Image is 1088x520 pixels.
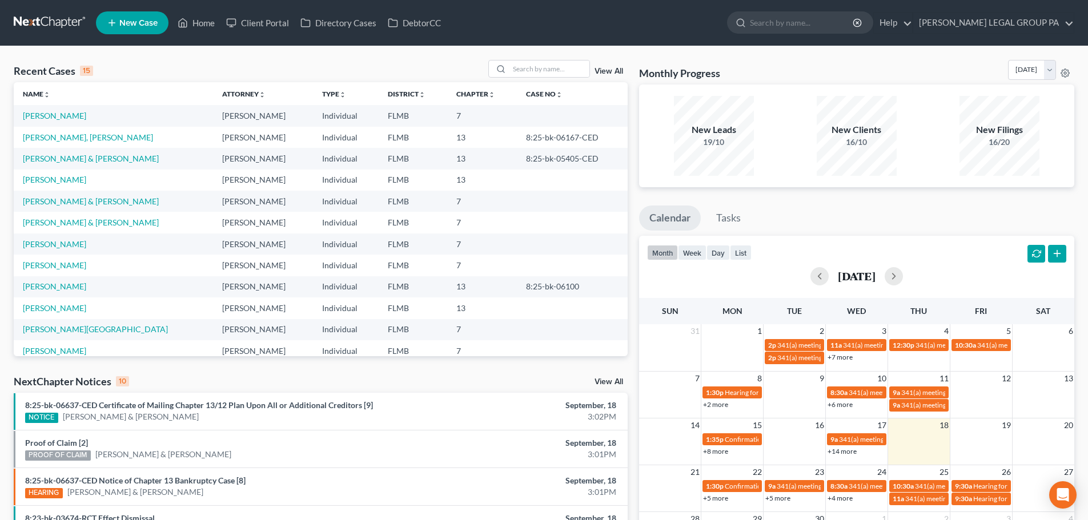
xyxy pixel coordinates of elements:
a: 8:25-bk-06637-CED Notice of Chapter 13 Bankruptcy Case [8] [25,475,246,485]
i: unfold_more [259,91,266,98]
span: 11 [938,372,950,385]
a: [PERSON_NAME] & [PERSON_NAME] [63,411,199,422]
span: 341(a) meeting for [PERSON_NAME] [849,482,959,490]
td: FLMB [379,105,447,126]
a: [PERSON_NAME][GEOGRAPHIC_DATA] [23,324,168,334]
div: 3:01PM [427,449,616,460]
div: 10 [116,376,129,386]
span: Sun [662,306,679,316]
span: 4 [943,324,950,338]
span: 2 [818,324,825,338]
td: [PERSON_NAME] [213,148,313,169]
div: New Leads [674,123,754,136]
td: FLMB [379,127,447,148]
span: 31 [689,324,701,338]
a: +2 more [703,400,728,409]
span: Tue [787,306,802,316]
div: 16/20 [959,136,1039,148]
span: 9a [830,435,838,444]
span: 21 [689,465,701,479]
span: 8 [756,372,763,385]
i: unfold_more [488,91,495,98]
span: 9 [818,372,825,385]
div: NOTICE [25,413,58,423]
a: Typeunfold_more [322,90,346,98]
a: +5 more [703,494,728,502]
div: September, 18 [427,400,616,411]
div: 16/10 [817,136,897,148]
span: Hearing for [PERSON_NAME] [725,388,814,397]
td: Individual [313,297,379,319]
span: 5 [1005,324,1012,338]
span: 1 [756,324,763,338]
a: Help [874,13,912,33]
span: 11a [893,494,904,503]
span: 341(a) meeting for [PERSON_NAME] [849,388,959,397]
span: 16 [814,418,825,432]
a: [PERSON_NAME] & [PERSON_NAME] [23,196,159,206]
td: [PERSON_NAME] [213,255,313,276]
td: FLMB [379,170,447,191]
td: 13 [447,127,517,148]
span: 3 [881,324,888,338]
td: FLMB [379,340,447,361]
td: Individual [313,148,379,169]
td: 7 [447,340,517,361]
td: Individual [313,340,379,361]
span: New Case [119,19,158,27]
span: 341(a) meeting for [PERSON_NAME] [901,401,1011,409]
a: [PERSON_NAME] [23,346,86,356]
div: PROOF OF CLAIM [25,450,91,461]
td: [PERSON_NAME] [213,340,313,361]
a: [PERSON_NAME] & [PERSON_NAME] [67,486,203,498]
div: HEARING [25,488,63,498]
span: 341(a) meeting for [PERSON_NAME] [901,388,1011,397]
div: New Filings [959,123,1039,136]
a: [PERSON_NAME] [23,175,86,184]
td: FLMB [379,148,447,169]
span: 9:30a [955,482,972,490]
a: DebtorCC [382,13,447,33]
td: 13 [447,148,517,169]
div: September, 18 [427,475,616,486]
button: list [730,245,752,260]
a: Tasks [706,205,751,231]
td: [PERSON_NAME] [213,191,313,212]
input: Search by name... [509,61,589,77]
a: [PERSON_NAME] [23,260,86,270]
td: Individual [313,212,379,233]
span: 10:30a [893,482,914,490]
a: +4 more [828,494,853,502]
div: September, 18 [427,437,616,449]
span: 9:30a [955,494,972,503]
a: Attorneyunfold_more [222,90,266,98]
span: 18 [938,418,950,432]
td: [PERSON_NAME] [213,276,313,297]
span: 341(a) meeting for [PERSON_NAME] [977,341,1087,349]
td: FLMB [379,276,447,297]
a: [PERSON_NAME] [23,303,86,313]
span: 17 [876,418,888,432]
span: 2p [768,341,776,349]
h3: Monthly Progress [639,66,720,80]
span: 22 [752,465,763,479]
a: Case Nounfold_more [526,90,563,98]
td: Individual [313,105,379,126]
span: 23 [814,465,825,479]
td: 13 [447,297,517,319]
div: New Clients [817,123,897,136]
div: NextChapter Notices [14,374,129,388]
div: Open Intercom Messenger [1049,481,1077,509]
td: 7 [447,255,517,276]
span: 9a [768,482,776,490]
td: FLMB [379,255,447,276]
span: 1:30p [706,482,724,490]
div: 3:02PM [427,411,616,422]
td: [PERSON_NAME] [213,233,313,255]
a: View All [595,67,623,75]
span: 341(a) meeting for [PERSON_NAME] & [PERSON_NAME] [777,341,948,349]
td: [PERSON_NAME] [213,127,313,148]
span: 7 [694,372,701,385]
td: FLMB [379,191,447,212]
a: Client Portal [220,13,295,33]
